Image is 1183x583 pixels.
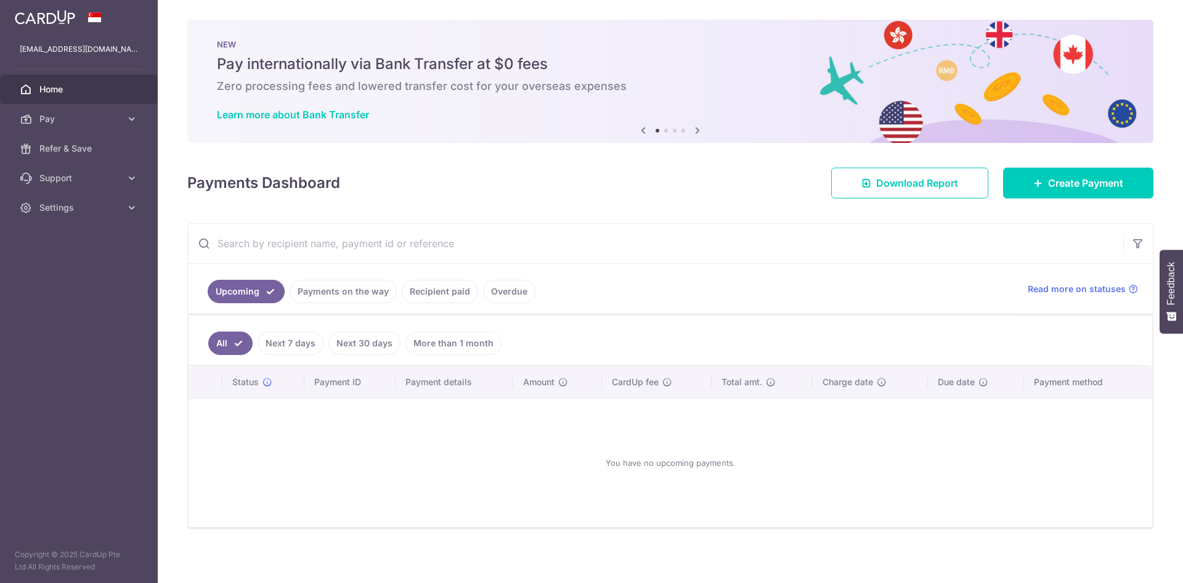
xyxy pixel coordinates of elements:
[483,280,535,303] a: Overdue
[217,79,1124,94] h6: Zero processing fees and lowered transfer cost for your overseas expenses
[304,366,396,398] th: Payment ID
[188,224,1123,263] input: Search by recipient name, payment id or reference
[290,280,397,303] a: Payments on the way
[208,280,285,303] a: Upcoming
[523,376,555,388] span: Amount
[405,332,502,355] a: More than 1 month
[1160,250,1183,333] button: Feedback - Show survey
[20,43,138,55] p: [EMAIL_ADDRESS][DOMAIN_NAME]
[831,168,988,198] a: Download Report
[1166,262,1177,305] span: Feedback
[208,332,253,355] a: All
[187,20,1153,143] img: Bank transfer banner
[1028,283,1126,295] span: Read more on statuses
[258,332,323,355] a: Next 7 days
[402,280,478,303] a: Recipient paid
[612,376,659,388] span: CardUp fee
[39,202,121,214] span: Settings
[39,113,121,125] span: Pay
[823,376,873,388] span: Charge date
[217,108,369,121] a: Learn more about Bank Transfer
[328,332,400,355] a: Next 30 days
[39,83,121,96] span: Home
[1024,366,1152,398] th: Payment method
[232,376,259,388] span: Status
[396,366,514,398] th: Payment details
[187,172,340,194] h4: Payments Dashboard
[203,409,1137,517] div: You have no upcoming payments.
[1003,168,1153,198] a: Create Payment
[39,172,121,184] span: Support
[938,376,975,388] span: Due date
[1048,176,1123,190] span: Create Payment
[217,39,1124,49] p: NEW
[876,176,958,190] span: Download Report
[15,10,75,25] img: CardUp
[1028,283,1138,295] a: Read more on statuses
[217,54,1124,74] h5: Pay internationally via Bank Transfer at $0 fees
[722,376,762,388] span: Total amt.
[39,142,121,155] span: Refer & Save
